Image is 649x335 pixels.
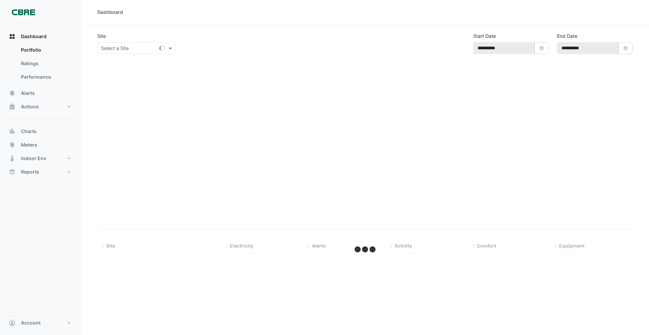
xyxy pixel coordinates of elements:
[9,128,16,135] app-icon: Charts
[9,33,16,40] app-icon: Dashboard
[9,169,16,175] app-icon: Reports
[5,152,76,165] button: Indoor Env
[9,90,16,97] app-icon: Alerts
[9,103,16,110] app-icon: Actions
[97,8,123,16] div: Dashboard
[5,165,76,179] button: Reports
[557,32,577,40] label: End Date
[5,125,76,138] button: Charts
[5,100,76,113] button: Actions
[21,141,37,148] span: Meters
[21,169,39,175] span: Reports
[9,141,16,148] app-icon: Meters
[106,243,115,249] span: Site
[477,243,496,249] span: Comfort
[21,128,37,135] span: Charts
[21,90,35,97] span: Alerts
[97,32,106,40] label: Site
[312,243,326,249] span: Alerts
[16,70,76,84] a: Performance
[8,5,39,19] img: Company Logo
[21,319,41,326] span: Account
[5,86,76,100] button: Alerts
[21,155,46,162] span: Indoor Env
[16,43,76,57] a: Portfolio
[5,43,76,86] div: Dashboard
[21,33,47,40] span: Dashboard
[230,243,253,249] span: Electricity
[5,316,76,330] button: Account
[5,138,76,152] button: Meters
[394,243,412,249] span: Activity
[16,57,76,70] a: Ratings
[559,243,584,249] span: Equipment
[21,103,39,110] span: Actions
[5,30,76,43] button: Dashboard
[473,32,496,40] label: Start Date
[9,155,16,162] app-icon: Indoor Env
